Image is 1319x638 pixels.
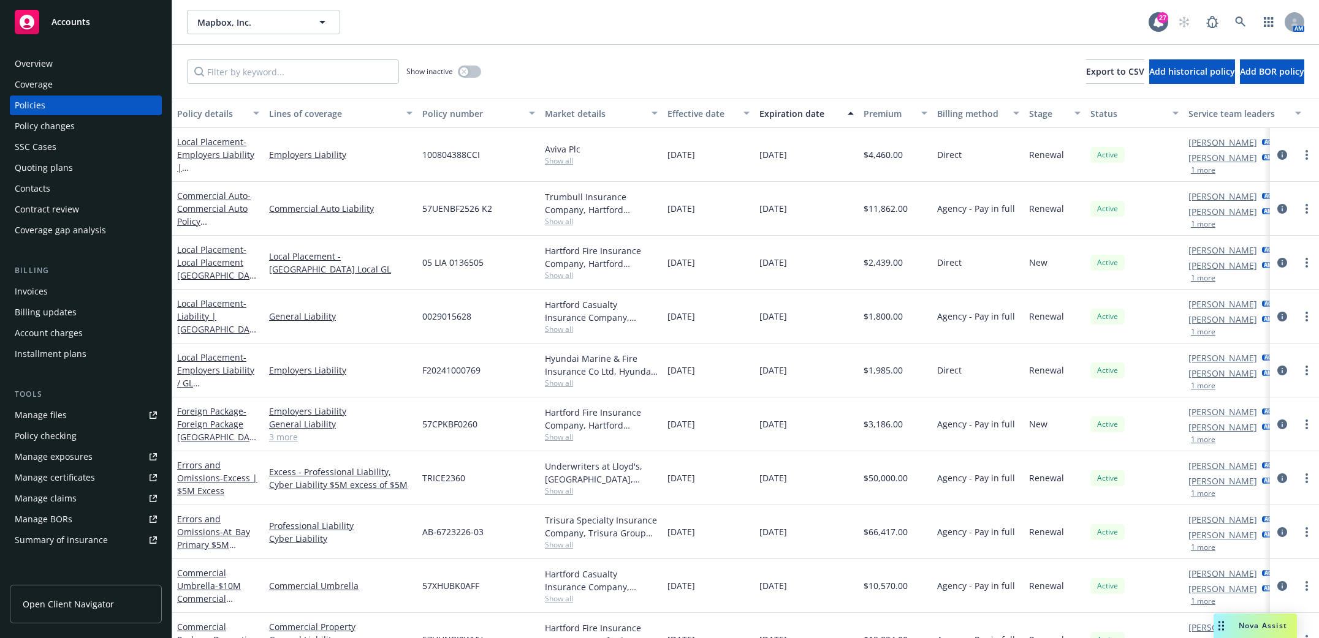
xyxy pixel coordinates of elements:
[1095,419,1120,430] span: Active
[15,137,56,157] div: SSC Cases
[10,179,162,198] a: Contacts
[187,59,399,84] input: Filter by keyword...
[1095,149,1120,160] span: Active
[1095,473,1120,484] span: Active
[10,574,162,587] div: Analytics hub
[1299,471,1314,486] a: more
[177,351,254,415] a: Local Placement
[1188,513,1257,526] a: [PERSON_NAME]
[15,426,77,446] div: Policy checking
[15,179,50,198] div: Contacts
[15,96,45,115] div: Policies
[1275,471,1290,486] a: circleInformation
[422,364,481,377] span: F20241000769
[667,471,695,484] span: [DATE]
[1188,205,1257,218] a: [PERSON_NAME]
[759,418,787,430] span: [DATE]
[1188,259,1257,272] a: [PERSON_NAME]
[10,96,162,115] a: Policies
[545,352,658,378] div: Hyundai Marine & Fire Insurance Co Ltd, Hyundai Insurance, Hartford Insurance Group (International)
[177,298,254,348] a: Local Placement
[10,344,162,364] a: Installment plans
[1188,582,1257,595] a: [PERSON_NAME]
[667,310,695,323] span: [DATE]
[177,513,250,563] a: Errors and Omissions
[1188,136,1257,149] a: [PERSON_NAME]
[1299,363,1314,378] a: more
[545,593,658,604] span: Show all
[422,148,480,161] span: 100804388CCI
[759,256,787,269] span: [DATE]
[177,107,246,120] div: Policy details
[10,137,162,157] a: SSC Cases
[269,148,412,161] a: Employers Liability
[10,54,162,73] a: Overview
[15,116,75,136] div: Policy changes
[10,530,162,550] a: Summary of insurance
[1090,107,1165,120] div: Status
[422,202,492,215] span: 57UENBF2526 K2
[1029,310,1064,323] span: Renewal
[1275,525,1290,539] a: circleInformation
[417,99,540,128] button: Policy number
[10,509,162,529] a: Manage BORs
[177,580,241,617] span: - $10M Commercial Umbrella 2024
[1149,66,1235,77] span: Add historical policy
[667,202,695,215] span: [DATE]
[864,364,903,377] span: $1,985.00
[10,323,162,343] a: Account charges
[663,99,755,128] button: Effective date
[759,107,840,120] div: Expiration date
[1188,567,1257,580] a: [PERSON_NAME]
[1188,190,1257,203] a: [PERSON_NAME]
[269,465,412,491] a: Excess - Professional Liability, Cyber Liability $5M excess of $5M
[1200,10,1225,34] a: Report a Bug
[177,567,241,617] a: Commercial Umbrella
[1095,580,1120,591] span: Active
[10,282,162,301] a: Invoices
[10,405,162,425] a: Manage files
[422,579,479,592] span: 57XHUBK0AFF
[864,202,908,215] span: $11,862.00
[422,471,465,484] span: TRICE2360
[1275,201,1290,216] a: circleInformation
[1188,151,1257,164] a: [PERSON_NAME]
[1191,598,1215,605] button: 1 more
[937,148,962,161] span: Direct
[1299,309,1314,324] a: more
[10,158,162,178] a: Quoting plans
[1029,525,1064,538] span: Renewal
[264,99,417,128] button: Lines of coverage
[545,568,658,593] div: Hartford Casualty Insurance Company, Hartford Insurance Group
[759,148,787,161] span: [DATE]
[864,148,903,161] span: $4,460.00
[1191,328,1215,336] button: 1 more
[932,99,1024,128] button: Billing method
[177,459,257,497] a: Errors and Omissions
[1188,459,1257,472] a: [PERSON_NAME]
[937,364,962,377] span: Direct
[1188,405,1257,418] a: [PERSON_NAME]
[759,202,787,215] span: [DATE]
[545,324,658,334] span: Show all
[545,460,658,486] div: Underwriters at Lloyd's, [GEOGRAPHIC_DATA], [PERSON_NAME] of London, CRC Group
[10,302,162,322] a: Billing updates
[1299,255,1314,270] a: more
[1191,382,1215,389] button: 1 more
[1275,417,1290,432] a: circleInformation
[1191,436,1215,443] button: 1 more
[1188,621,1257,634] a: [PERSON_NAME]
[545,270,658,280] span: Show all
[269,405,412,418] a: Employers Liability
[1095,311,1120,322] span: Active
[177,190,254,253] a: Commercial Auto
[1157,12,1168,23] div: 27
[937,418,1015,430] span: Agency - Pay in full
[937,525,1015,538] span: Agency - Pay in full
[667,579,695,592] span: [DATE]
[545,486,658,496] span: Show all
[1029,418,1047,430] span: New
[759,364,787,377] span: [DATE]
[759,471,787,484] span: [DATE]
[1029,107,1067,120] div: Stage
